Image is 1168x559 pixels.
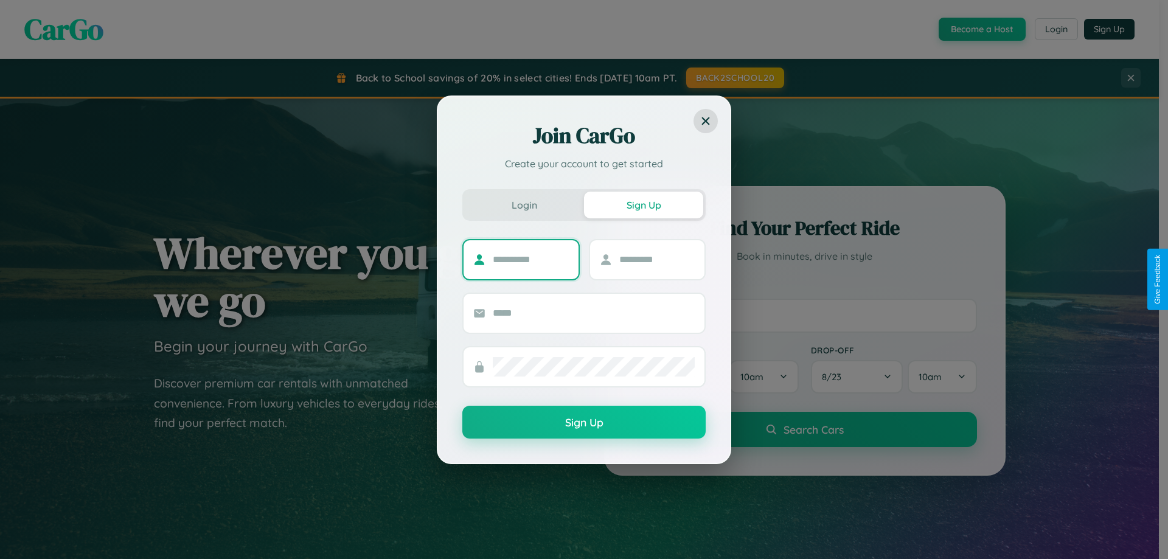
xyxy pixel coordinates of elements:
[1153,255,1162,304] div: Give Feedback
[584,192,703,218] button: Sign Up
[465,192,584,218] button: Login
[462,156,706,171] p: Create your account to get started
[462,121,706,150] h2: Join CarGo
[462,406,706,439] button: Sign Up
